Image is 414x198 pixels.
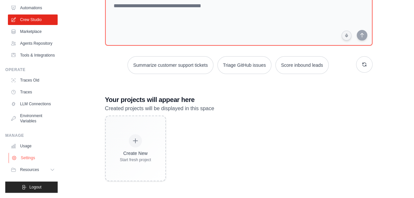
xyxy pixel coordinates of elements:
span: Resources [20,167,39,172]
a: LLM Connections [8,99,58,109]
a: Marketplace [8,26,58,37]
div: Operate [5,67,58,72]
a: Automations [8,3,58,13]
a: Agents Repository [8,38,58,49]
button: Click to speak your automation idea [342,31,351,40]
p: Created projects will be displayed in this space [105,104,373,113]
span: Logout [29,185,41,190]
button: Get new suggestions [356,56,373,73]
a: Crew Studio [8,14,58,25]
a: Settings [9,153,58,163]
iframe: Chat Widget [381,166,414,198]
h3: Your projects will appear here [105,95,373,104]
button: Summarize customer support tickets [127,56,213,74]
button: Triage GitHub issues [217,56,271,74]
button: Score inbound leads [275,56,329,74]
button: Resources [8,164,58,175]
a: Environment Variables [8,111,58,126]
a: Tools & Integrations [8,50,58,61]
button: Logout [5,182,58,193]
div: Manage [5,133,58,138]
a: Traces Old [8,75,58,86]
a: Traces [8,87,58,97]
div: Start fresh project [120,157,151,162]
a: Usage [8,141,58,151]
div: Create New [120,150,151,157]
